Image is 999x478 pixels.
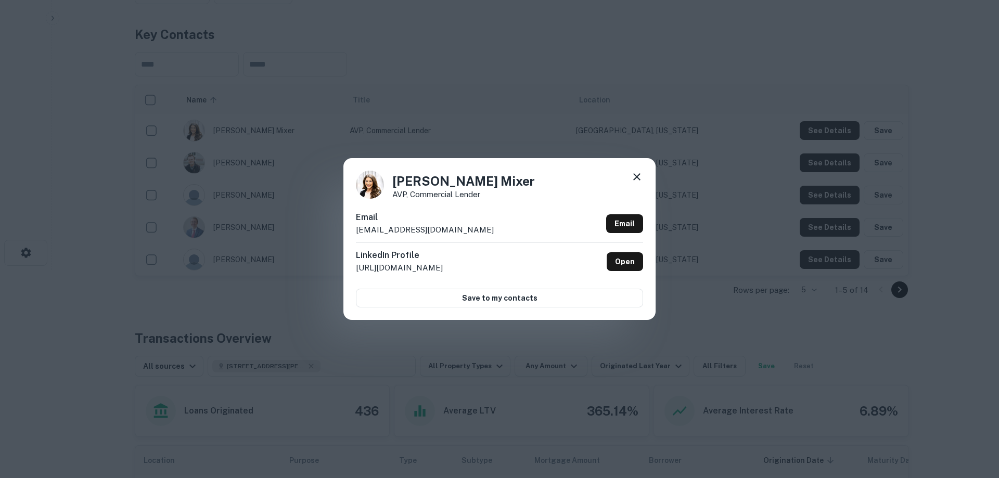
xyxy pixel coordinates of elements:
[356,289,643,307] button: Save to my contacts
[356,249,443,262] h6: LinkedIn Profile
[356,171,384,199] img: 1698176402525
[947,395,999,445] iframe: Chat Widget
[607,252,643,271] a: Open
[356,262,443,274] p: [URL][DOMAIN_NAME]
[392,190,535,198] p: AVP, Commercial Lender
[392,172,535,190] h4: [PERSON_NAME] Mixer
[606,214,643,233] a: Email
[356,211,494,224] h6: Email
[356,224,494,236] p: [EMAIL_ADDRESS][DOMAIN_NAME]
